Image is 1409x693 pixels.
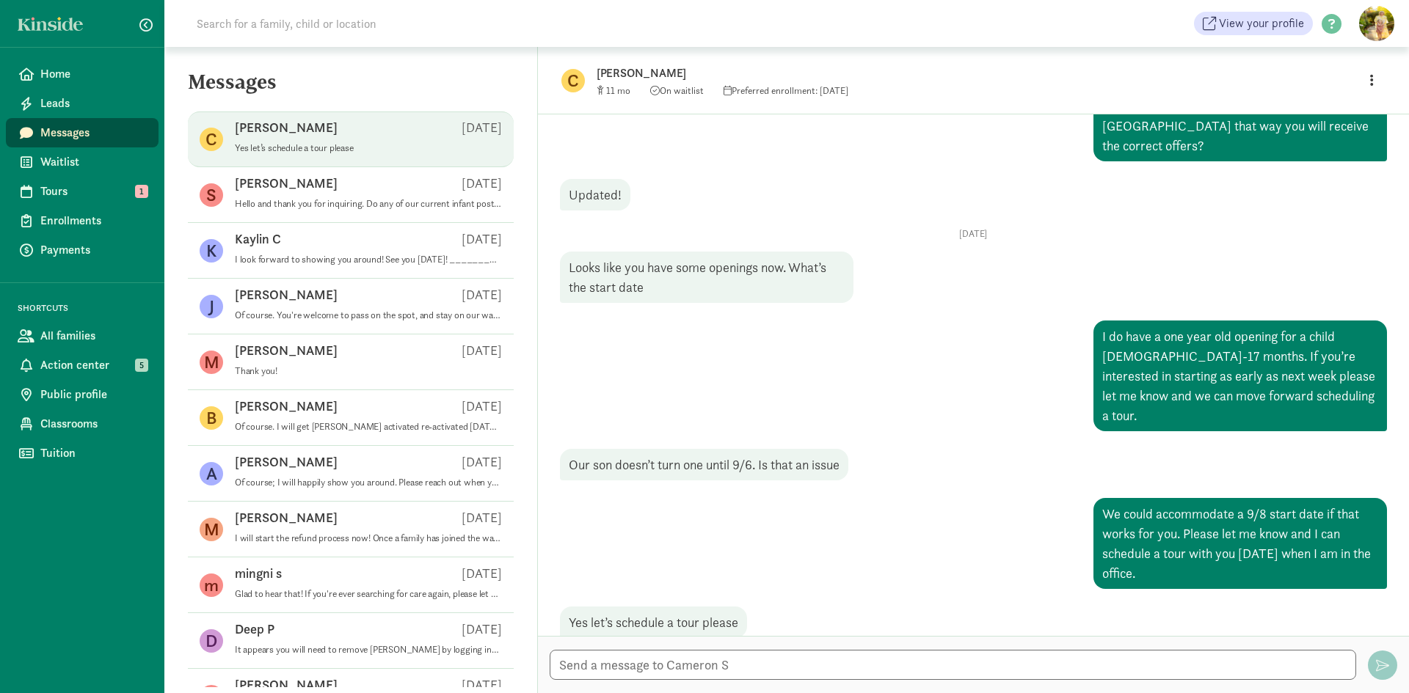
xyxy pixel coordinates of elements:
p: [PERSON_NAME] [235,509,338,527]
a: Tours 1 [6,177,159,206]
p: [DATE] [462,119,502,136]
a: All families [6,321,159,351]
a: Enrollments [6,206,159,235]
span: Classrooms [40,415,147,433]
input: Search for a family, child or location [188,9,600,38]
a: Action center 5 [6,351,159,380]
span: Public profile [40,386,147,403]
span: 11 [606,84,630,97]
figure: m [200,573,223,597]
span: View your profile [1219,15,1304,32]
div: Yes let’s schedule a tour please [560,606,747,638]
span: On waitlist [650,84,704,97]
span: Tours [40,183,147,200]
p: [PERSON_NAME] [235,397,338,415]
span: 5 [135,359,148,372]
figure: B [200,406,223,430]
p: Of course. I will get [PERSON_NAME] activated re-activated [DATE] then you can log in and edit yo... [235,421,502,433]
div: Our son doesn’t turn one until 9/6. Is that an issue [560,449,848,480]
p: [DATE] [560,228,1387,240]
p: [PERSON_NAME] [235,342,338,359]
p: [DATE] [462,230,502,248]
p: [PERSON_NAME] [597,63,1059,84]
a: Leads [6,89,159,118]
p: It appears you will need to remove [PERSON_NAME] by logging into your profile and doing it there.... [235,644,502,656]
span: 1 [135,185,148,198]
span: Payments [40,241,147,259]
p: Of course. You're welcome to pass on the spot, and stay on our waitlist. [235,309,502,321]
a: Tuition [6,439,159,468]
a: Payments [6,235,159,265]
span: Preferred enrollment: [DATE] [724,84,848,97]
div: Looks like you have some openings now. What’s the start date [560,252,853,303]
figure: M [200,351,223,374]
p: [DATE] [462,342,502,359]
p: [DATE] [462,509,502,527]
figure: J [200,295,223,318]
p: [PERSON_NAME] [235,175,338,192]
p: mingni s [235,565,282,582]
p: [DATE] [462,565,502,582]
a: Messages [6,118,159,147]
span: Messages [40,124,147,142]
span: All families [40,327,147,345]
p: Glad to hear that! If you're ever searching for care again, please let us know. [235,588,502,600]
p: [PERSON_NAME] [235,453,338,471]
p: [PERSON_NAME] [235,119,338,136]
p: I will start the refund process now! Once a family has joined the waiting list they can open indi... [235,532,502,544]
figure: C [561,69,585,92]
span: Leads [40,95,147,112]
span: Tuition [40,444,147,462]
p: [PERSON_NAME] [235,286,338,304]
p: [DATE] [462,453,502,471]
span: Home [40,65,147,83]
p: [DATE] [462,175,502,192]
figure: C [200,128,223,151]
a: View your profile [1194,12,1313,35]
a: Waitlist [6,147,159,177]
p: Yes let’s schedule a tour please [235,142,502,154]
p: [DATE] [462,620,502,638]
span: Waitlist [40,153,147,171]
div: Updated! [560,179,630,210]
p: Kaylin C [235,230,281,248]
a: Public profile [6,380,159,409]
figure: K [200,239,223,263]
figure: M [200,518,223,541]
p: Thank you! [235,365,502,377]
figure: S [200,183,223,207]
span: Enrollments [40,212,147,230]
p: Deep P [235,620,274,638]
figure: A [200,462,223,485]
a: Home [6,59,159,89]
p: [DATE] [462,286,502,304]
p: I look forward to showing you around! See you [DATE]! ________________________________ From: Kins... [235,254,502,265]
div: We could accommodate a 9/8 start date if that works for you. Please let me know and I can schedul... [1093,498,1387,589]
p: [DATE] [462,397,502,415]
span: Action center [40,356,147,374]
figure: D [200,629,223,653]
div: I do have a one year old opening for a child [DEMOGRAPHIC_DATA]-17 months. If you’re interested i... [1093,320,1387,431]
a: Classrooms [6,409,159,439]
div: No worries! Can you update the birthday in [GEOGRAPHIC_DATA] that way you will receive the correc... [1093,90,1387,161]
p: Of course; I will happily show you around. Please reach out when you have a better idea of days a... [235,477,502,488]
p: Hello and thank you for inquiring. Do any of our current infant postings work for your needs? [235,198,502,210]
h5: Messages [164,70,537,106]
